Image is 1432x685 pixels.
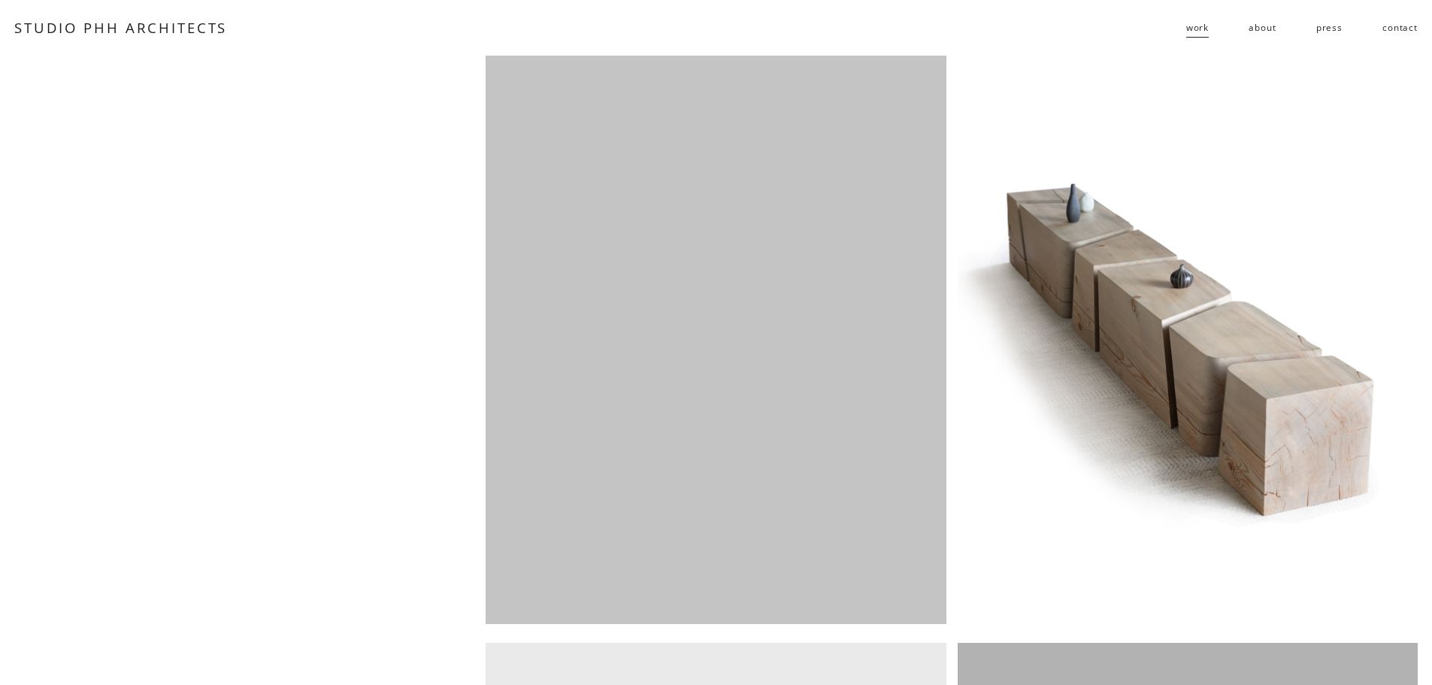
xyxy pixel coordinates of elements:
[1186,16,1209,40] a: folder dropdown
[1186,17,1209,38] span: work
[14,18,227,37] a: STUDIO PHH ARCHITECTS
[1316,16,1343,40] a: press
[1249,16,1276,40] a: about
[1382,16,1418,40] a: contact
